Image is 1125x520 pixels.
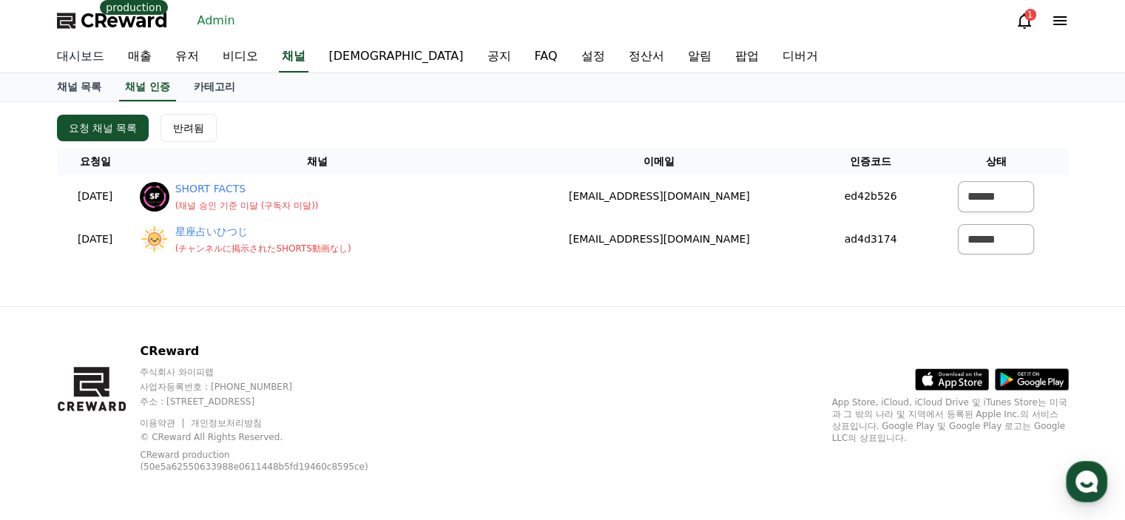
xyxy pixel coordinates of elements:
div: 반려됨 [173,121,204,135]
a: 채널 인증 [119,73,176,101]
p: ( 채널 승인 기준 미달 (구독자 미달) ) [175,200,319,212]
td: [EMAIL_ADDRESS][DOMAIN_NAME] [501,175,818,218]
a: 디버거 [770,41,829,72]
a: [DEMOGRAPHIC_DATA] [317,41,476,72]
a: Settings [191,397,284,434]
a: 비디오 [211,41,270,72]
div: 1 [1024,9,1036,21]
p: 주식회사 와이피랩 [140,366,399,378]
th: 요청일 [57,148,134,175]
p: © CReward All Rights Reserved. [140,431,399,443]
th: 인증코드 [818,148,924,175]
a: Home [4,397,98,434]
td: ed42b526 [818,175,924,218]
a: CReward [57,9,168,33]
a: 星座占いひつじ [175,224,351,240]
a: 정산서 [616,41,675,72]
a: 설정 [569,41,616,72]
img: SHORT FACTS [140,182,169,212]
th: 채널 [134,148,501,175]
a: 매출 [116,41,163,72]
a: 대시보드 [45,41,116,72]
a: 개인정보처리방침 [191,418,262,428]
div: 요청 채널 목록 [69,121,138,135]
a: 채널 [279,41,308,72]
th: 상태 [924,148,1069,175]
th: 이메일 [501,148,818,175]
a: 카테고리 [182,73,247,101]
button: 반려됨 [161,114,217,142]
p: [DATE] [63,189,128,204]
a: SHORT FACTS [175,181,319,197]
td: [EMAIL_ADDRESS][DOMAIN_NAME] [501,218,818,261]
span: Home [38,419,64,431]
img: 星座占いひつじ [140,224,169,254]
a: 팝업 [723,41,770,72]
p: 사업자등록번호 : [PHONE_NUMBER] [140,381,399,393]
a: 유저 [163,41,211,72]
p: App Store, iCloud, iCloud Drive 및 iTunes Store는 미국과 그 밖의 나라 및 지역에서 등록된 Apple Inc.의 서비스 상표입니다. Goo... [832,396,1069,444]
p: 주소 : [STREET_ADDRESS] [140,396,399,408]
a: 1 [1016,12,1033,30]
span: Messages [123,420,166,432]
p: CReward [140,342,399,360]
button: 요청 채널 목록 [57,115,149,141]
span: Settings [219,419,255,431]
a: 알림 [675,41,723,72]
a: Messages [98,397,191,434]
a: 이용약관 [140,418,186,428]
a: Admin [192,9,241,33]
p: [DATE] [63,232,128,247]
p: CReward production (50e5a62550633988e0611448b5fd19460c8595ce) [140,449,376,473]
td: ad4d3174 [818,218,924,261]
a: FAQ [522,41,569,72]
p: ( チャンネルに掲示されたSHORTS動画なし ) [175,243,351,254]
span: CReward [81,9,168,33]
a: 공지 [475,41,522,72]
a: 채널 목록 [45,73,114,101]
